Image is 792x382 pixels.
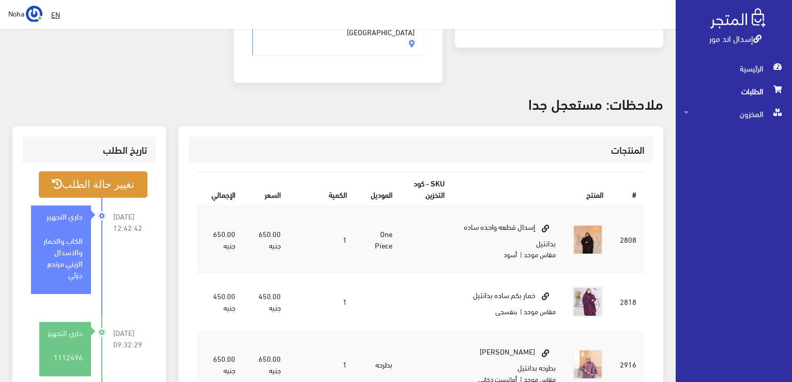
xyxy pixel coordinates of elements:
span: الطلبات [684,80,784,102]
th: السعر [243,172,289,205]
strong: جاري التجهيز [47,210,83,222]
h3: المنتجات [197,145,645,155]
button: تغيير حالة الطلب [39,171,147,198]
td: 2808 [612,205,645,273]
th: الموديل [355,172,401,205]
th: الكمية [289,172,355,205]
a: إسدال اند مور [709,31,761,46]
span: [DATE] 09:32:29 [113,327,147,350]
a: EN [47,5,64,24]
td: إسدال قطعه واحده ساده بدانتيل [453,205,564,273]
h3: تاريخ الطلب [31,145,147,155]
th: اﻹجمالي [197,172,243,205]
span: [DATE] 12:42:42 [113,211,147,233]
small: | أسود [504,248,522,260]
td: 650.00 جنيه [197,205,243,273]
h3: ملاحظات: مستعجل جدا [12,95,663,111]
img: ... [26,6,42,22]
strong: الكاب والخمار والاسدال الزيتي مرتجع جزئي [43,234,83,280]
img: . [710,8,766,28]
u: EN [51,8,60,21]
a: الطلبات [676,80,792,102]
td: 650.00 جنيه [243,205,289,273]
td: 1 [289,273,355,331]
a: ... Noha [8,5,42,22]
div: 1112496 [39,343,91,371]
td: One Piece [355,205,401,273]
td: 450.00 جنيه [197,273,243,331]
td: خمار بكم ساده بدانتيل [453,273,564,331]
div: جاري التجهيز [39,327,91,339]
a: الرئيسية [676,57,792,80]
td: 2818 [612,273,645,331]
span: الرئيسية [684,57,784,80]
small: مقاس موحد [524,305,556,317]
th: # [612,172,645,205]
a: المخزون [676,102,792,125]
th: SKU - كود التخزين [401,172,453,205]
small: مقاس موحد [524,248,556,260]
th: المنتج [453,172,612,205]
td: 450.00 جنيه [243,273,289,331]
td: 1 [289,205,355,273]
span: المخزون [684,102,784,125]
small: | بنفسجى [495,305,522,317]
span: Noha [8,7,24,20]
